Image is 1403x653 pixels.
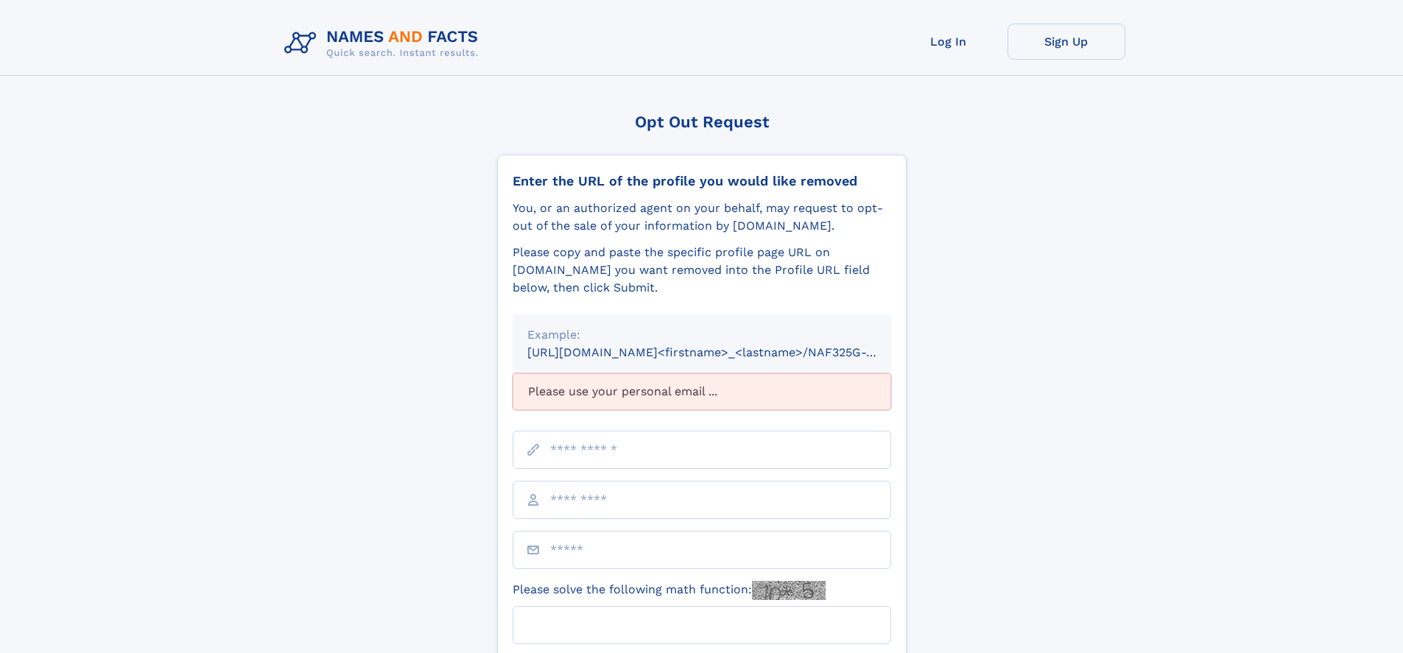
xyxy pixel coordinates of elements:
div: Please use your personal email ... [513,373,891,410]
img: Logo Names and Facts [278,24,490,63]
div: Opt Out Request [497,113,907,131]
label: Please solve the following math function: [513,581,826,600]
div: You, or an authorized agent on your behalf, may request to opt-out of the sale of your informatio... [513,200,891,235]
small: [URL][DOMAIN_NAME]<firstname>_<lastname>/NAF325G-xxxxxxxx [527,345,919,359]
div: Enter the URL of the profile you would like removed [513,173,891,189]
a: Log In [890,24,1008,60]
a: Sign Up [1008,24,1125,60]
div: Example: [527,326,876,344]
div: Please copy and paste the specific profile page URL on [DOMAIN_NAME] you want removed into the Pr... [513,244,891,297]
